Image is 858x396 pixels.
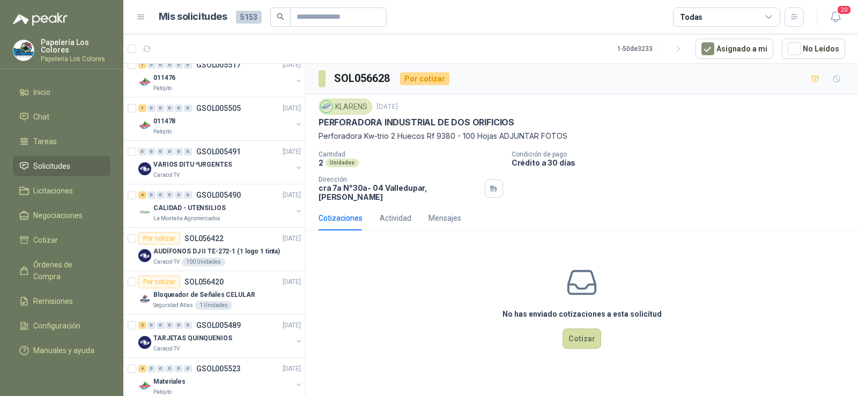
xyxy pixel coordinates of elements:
p: SOL056420 [184,278,224,286]
div: 0 [184,61,192,69]
p: Patojito [153,128,172,136]
img: Company Logo [321,101,332,113]
div: 1 - 50 de 3233 [617,40,687,57]
p: SOL056422 [184,235,224,242]
div: 0 [147,191,156,199]
div: 0 [147,148,156,155]
button: No Leídos [782,39,845,59]
p: CALIDAD - UTENSILIOS [153,203,226,213]
div: 0 [166,61,174,69]
span: Configuración [33,320,80,332]
div: 0 [166,191,174,199]
p: Dirección [319,176,480,183]
div: 0 [166,104,174,112]
p: PERFORADORA INDUSTRIAL DE DOS ORIFICIOS [319,117,514,128]
a: Remisiones [13,291,110,311]
div: 1 Unidades [195,301,232,310]
span: Negociaciones [33,210,83,221]
a: 4 0 0 0 0 0 GSOL005490[DATE] Company LogoCALIDAD - UTENSILIOSLa Montaña Agromercados [138,189,303,223]
div: 0 [184,148,192,155]
p: [DATE] [376,102,398,112]
p: VARIOS DITU *URGENTES [153,160,232,170]
p: [DATE] [283,320,301,331]
p: Patojito [153,84,172,93]
span: Órdenes de Compra [33,259,100,282]
p: 011476 [153,73,175,83]
a: Por cotizarSOL056420[DATE] Company LogoBloqueador de Señales CELULARSeguridad Atlas1 Unidades [123,271,305,315]
p: [DATE] [283,234,301,244]
p: 011478 [153,116,175,126]
div: Por cotizar [400,72,449,85]
a: 1 0 0 0 0 0 GSOL005505[DATE] Company Logo011478Patojito [138,102,303,136]
p: Seguridad Atlas [153,301,193,310]
div: 1 [138,104,146,112]
p: Papeleria Los Colores [41,56,110,62]
div: KLARENS [319,99,372,115]
div: 0 [166,322,174,329]
img: Company Logo [13,40,34,61]
p: [DATE] [283,364,301,374]
p: Bloqueador de Señales CELULAR [153,290,255,300]
a: Por cotizarSOL056422[DATE] Company LogoAUDÍFONOS DJ II TE-272-1 (1 logo 1 tinta)Caracol TV100 Uni... [123,228,305,271]
div: 0 [157,104,165,112]
button: Asignado a mi [696,39,773,59]
img: Company Logo [138,379,151,392]
span: Tareas [33,136,57,147]
p: [DATE] [283,277,301,287]
div: 0 [147,322,156,329]
img: Company Logo [138,162,151,175]
span: Inicio [33,86,50,98]
div: 0 [157,61,165,69]
div: 0 [166,365,174,372]
p: La Montaña Agromercados [153,214,220,223]
p: [DATE] [283,60,301,70]
span: Solicitudes [33,160,70,172]
a: Tareas [13,131,110,152]
p: Caracol TV [153,345,180,353]
a: Manuales y ayuda [13,340,110,361]
div: Unidades [326,159,359,167]
a: Inicio [13,82,110,102]
div: 4 [138,365,146,372]
button: Cotizar [563,328,601,349]
div: 0 [147,61,156,69]
div: 0 [147,365,156,372]
div: 0 [138,148,146,155]
p: [DATE] [283,190,301,200]
div: 0 [157,191,165,199]
p: [DATE] [283,103,301,114]
p: Condición de pago [512,151,854,158]
img: Company Logo [138,206,151,219]
p: GSOL005489 [196,322,241,329]
div: 0 [175,322,183,329]
span: search [277,13,284,20]
a: Chat [13,107,110,127]
div: 0 [157,322,165,329]
p: Caracol TV [153,258,180,266]
p: Cantidad [319,151,503,158]
div: Cotizaciones [319,212,363,224]
div: Actividad [380,212,411,224]
a: Negociaciones [13,205,110,226]
img: Company Logo [138,76,151,88]
h3: No has enviado cotizaciones a esta solicitud [502,308,662,320]
a: Solicitudes [13,156,110,176]
div: 0 [175,365,183,372]
p: cra 7a N°30a- 04 Valledupar , [PERSON_NAME] [319,183,480,201]
span: Remisiones [33,295,73,307]
a: Órdenes de Compra [13,255,110,287]
span: 20 [837,5,852,15]
div: 0 [157,365,165,372]
a: 2 0 0 0 0 0 GSOL005489[DATE] Company LogoTARJETAS QUINQUENIOSCaracol TV [138,319,303,353]
a: Configuración [13,316,110,336]
div: 0 [184,104,192,112]
div: 0 [157,148,165,155]
p: GSOL005505 [196,104,241,112]
div: 4 [138,191,146,199]
a: 0 0 0 0 0 0 GSOL005491[DATE] Company LogoVARIOS DITU *URGENTESCaracol TV [138,145,303,180]
div: Por cotizar [138,232,180,245]
div: 0 [175,148,183,155]
span: 5153 [236,11,262,24]
button: 20 [826,8,845,27]
p: Papelería Los Colores [41,39,110,54]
